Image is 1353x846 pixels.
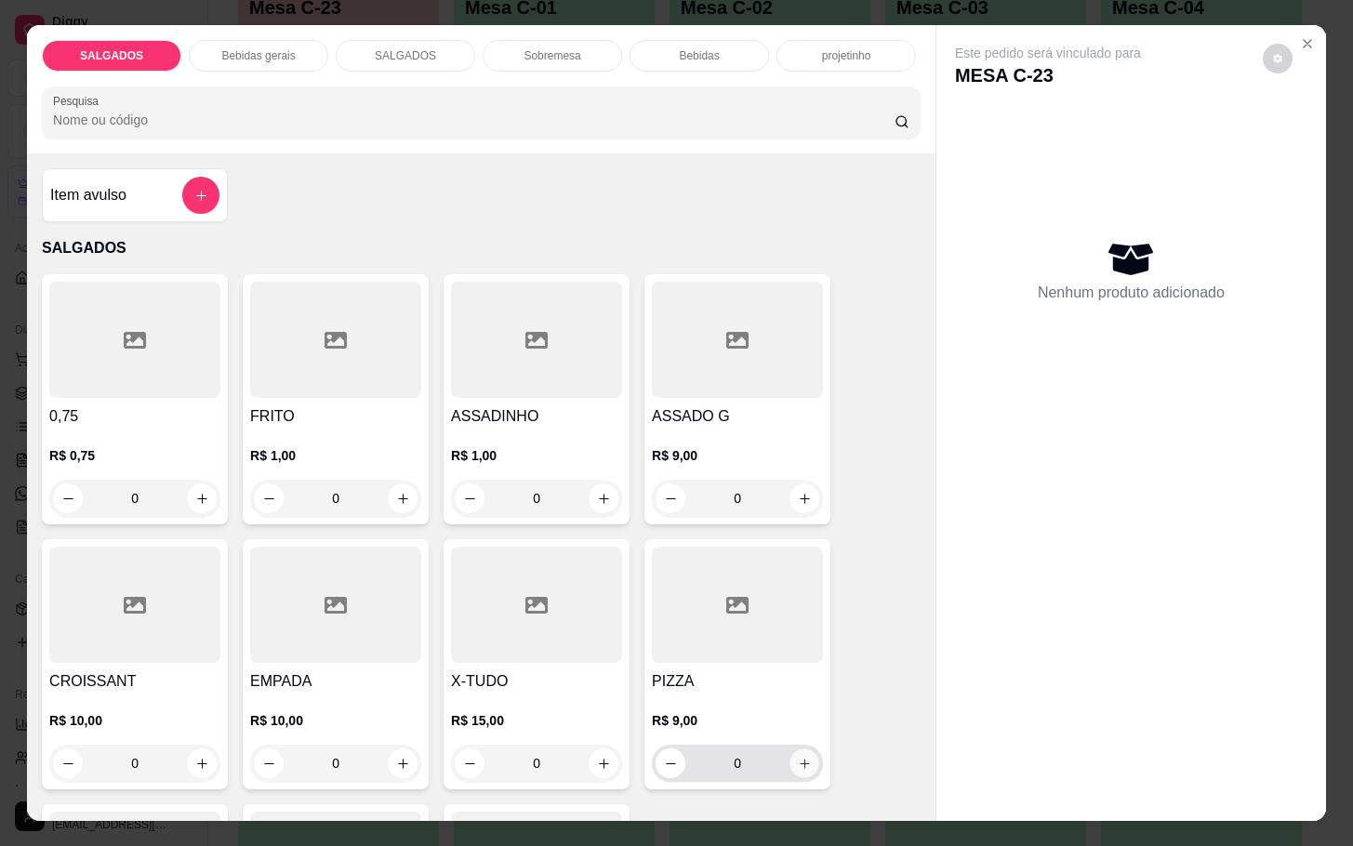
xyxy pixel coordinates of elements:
button: increase-product-quantity [388,483,418,513]
p: SALGADOS [375,48,436,63]
p: SALGADOS [42,237,921,259]
button: increase-product-quantity [589,483,618,513]
h4: CROISSANT [49,670,220,693]
button: decrease-product-quantity [1263,44,1293,73]
p: R$ 9,00 [652,446,823,465]
p: R$ 0,75 [49,446,220,465]
button: increase-product-quantity [589,748,618,778]
h4: EMPADA [250,670,421,693]
button: decrease-product-quantity [53,748,83,778]
p: Bebidas [679,48,719,63]
button: decrease-product-quantity [254,748,284,778]
button: decrease-product-quantity [455,748,484,778]
h4: ASSADO G [652,405,823,428]
p: Este pedido será vinculado para [955,44,1141,62]
p: Sobremesa [524,48,580,63]
p: R$ 1,00 [451,446,622,465]
p: R$ 15,00 [451,711,622,730]
p: SALGADOS [80,48,143,63]
button: increase-product-quantity [388,748,418,778]
button: add-separate-item [182,177,219,214]
button: increase-product-quantity [789,483,819,513]
button: increase-product-quantity [187,748,217,778]
p: Nenhum produto adicionado [1038,282,1225,304]
p: MESA C-23 [955,62,1141,88]
h4: 0,75 [49,405,220,428]
button: decrease-product-quantity [53,483,83,513]
button: decrease-product-quantity [254,483,284,513]
button: decrease-product-quantity [656,748,685,778]
button: Close [1293,29,1322,59]
p: R$ 9,00 [652,711,823,730]
p: R$ 1,00 [250,446,421,465]
button: decrease-product-quantity [656,483,685,513]
p: R$ 10,00 [250,711,421,730]
label: Pesquisa [53,93,105,109]
button: increase-product-quantity [187,483,217,513]
h4: ASSADINHO [451,405,622,428]
button: increase-product-quantity [790,749,819,778]
button: decrease-product-quantity [455,483,484,513]
h4: Item avulso [50,184,126,206]
h4: X-TUDO [451,670,622,693]
p: projetinho [822,48,871,63]
input: Pesquisa [53,111,895,129]
p: R$ 10,00 [49,711,220,730]
h4: FRITO [250,405,421,428]
h4: PIZZA [652,670,823,693]
p: Bebidas gerais [221,48,295,63]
